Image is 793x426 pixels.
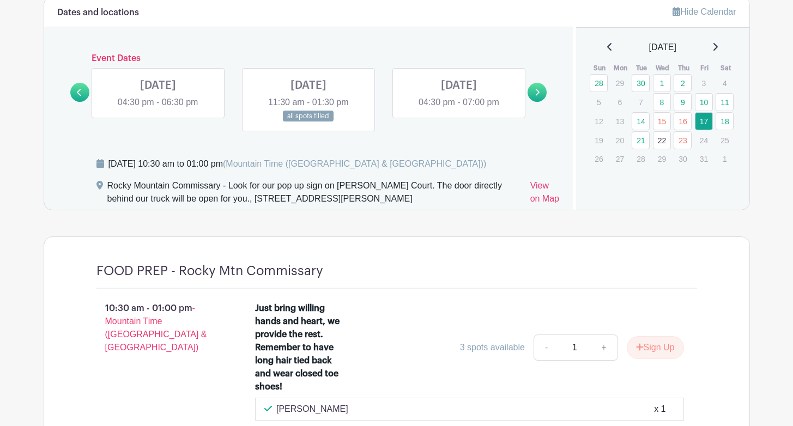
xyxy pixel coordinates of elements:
p: 7 [632,94,650,111]
div: Just bring willing hands and heart, we provide the rest. Remember to have long hair tied back and... [255,302,349,393]
th: Thu [673,63,694,74]
div: Rocky Mountain Commissary - Look for our pop up sign on [PERSON_NAME] Court. The door directly be... [107,179,522,210]
h4: FOOD PREP - Rocky Mtn Commissary [96,263,323,279]
p: 12 [590,113,608,130]
p: 3 [695,75,713,92]
p: 29 [611,75,629,92]
a: 21 [632,131,650,149]
a: 11 [716,93,734,111]
p: 1 [716,150,734,167]
th: Sun [589,63,610,74]
a: 14 [632,112,650,130]
p: [PERSON_NAME] [276,403,348,416]
a: 15 [653,112,671,130]
div: [DATE] 10:30 am to 01:00 pm [108,157,487,171]
th: Wed [652,63,674,74]
a: Hide Calendar [673,7,736,16]
p: 4 [716,75,734,92]
p: 27 [611,150,629,167]
h6: Event Dates [89,53,528,64]
a: 2 [674,74,692,92]
p: 20 [611,132,629,149]
h6: Dates and locations [57,8,139,18]
a: 10 [695,93,713,111]
p: 29 [653,150,671,167]
span: [DATE] [649,41,676,54]
a: 23 [674,131,692,149]
a: 16 [674,112,692,130]
a: 30 [632,74,650,92]
p: 5 [590,94,608,111]
p: 13 [611,113,629,130]
p: 25 [716,132,734,149]
div: 3 spots available [460,341,525,354]
span: - Mountain Time ([GEOGRAPHIC_DATA] & [GEOGRAPHIC_DATA]) [105,303,207,352]
p: 19 [590,132,608,149]
a: 9 [674,93,692,111]
th: Mon [610,63,632,74]
th: Fri [694,63,716,74]
a: 17 [695,112,713,130]
p: 6 [611,94,629,111]
a: 18 [716,112,734,130]
a: 1 [653,74,671,92]
a: View on Map [530,179,560,210]
p: 26 [590,150,608,167]
div: x 1 [654,403,665,416]
p: 31 [695,150,713,167]
th: Tue [631,63,652,74]
a: + [590,334,618,361]
th: Sat [715,63,736,74]
a: 22 [653,131,671,149]
p: 30 [674,150,692,167]
p: 10:30 am - 01:00 pm [79,297,238,358]
a: 8 [653,93,671,111]
button: Sign Up [627,336,684,359]
span: (Mountain Time ([GEOGRAPHIC_DATA] & [GEOGRAPHIC_DATA])) [223,159,486,168]
a: 28 [590,74,608,92]
a: - [534,334,559,361]
p: 24 [695,132,713,149]
p: 28 [632,150,650,167]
